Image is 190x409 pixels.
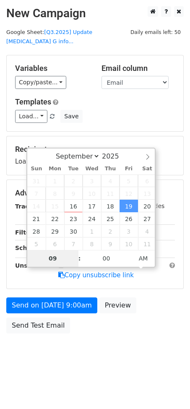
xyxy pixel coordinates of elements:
[27,166,46,172] span: Sun
[101,200,120,212] span: September 18, 2025
[138,212,156,225] span: September 27, 2025
[46,187,64,200] span: September 8, 2025
[27,200,46,212] span: September 14, 2025
[15,188,175,198] h5: Advanced
[83,200,101,212] span: September 17, 2025
[27,225,46,237] span: September 28, 2025
[64,175,83,187] span: September 2, 2025
[15,203,43,210] strong: Tracking
[101,237,120,250] span: October 9, 2025
[15,245,45,251] strong: Schedule
[6,29,92,45] a: [Q3.2025] Update [MEDICAL_DATA] G info...
[83,187,101,200] span: September 10, 2025
[15,64,89,73] h5: Variables
[101,225,120,237] span: October 2, 2025
[138,166,156,172] span: Sat
[138,225,156,237] span: October 4, 2025
[120,200,138,212] span: September 19, 2025
[83,166,101,172] span: Wed
[64,166,83,172] span: Tue
[60,110,82,123] button: Save
[138,237,156,250] span: October 11, 2025
[15,97,51,106] a: Templates
[46,225,64,237] span: September 29, 2025
[138,187,156,200] span: September 13, 2025
[27,237,46,250] span: October 5, 2025
[58,271,134,279] a: Copy unsubscribe link
[46,175,64,187] span: September 1, 2025
[132,250,155,267] span: Click to toggle
[101,187,120,200] span: September 11, 2025
[15,262,56,269] strong: Unsubscribe
[138,175,156,187] span: September 6, 2025
[6,297,97,313] a: Send on [DATE] 9:00am
[46,237,64,250] span: October 6, 2025
[27,187,46,200] span: September 7, 2025
[27,175,46,187] span: August 31, 2025
[83,237,101,250] span: October 8, 2025
[148,369,190,409] iframe: Chat Widget
[15,145,175,154] h5: Recipients
[138,200,156,212] span: September 20, 2025
[27,212,46,225] span: September 21, 2025
[101,166,120,172] span: Thu
[83,175,101,187] span: September 3, 2025
[15,229,36,236] strong: Filters
[99,297,136,313] a: Preview
[120,175,138,187] span: September 5, 2025
[6,29,92,45] small: Google Sheet:
[120,212,138,225] span: September 26, 2025
[46,166,64,172] span: Mon
[120,166,138,172] span: Fri
[46,212,64,225] span: September 22, 2025
[83,212,101,225] span: September 24, 2025
[102,64,175,73] h5: Email column
[100,152,130,160] input: Year
[83,225,101,237] span: October 1, 2025
[64,212,83,225] span: September 23, 2025
[120,225,138,237] span: October 3, 2025
[120,187,138,200] span: September 12, 2025
[15,76,66,89] a: Copy/paste...
[64,237,83,250] span: October 7, 2025
[101,175,120,187] span: September 4, 2025
[120,237,138,250] span: October 10, 2025
[78,250,81,267] span: :
[6,318,70,333] a: Send Test Email
[64,225,83,237] span: September 30, 2025
[128,28,184,37] span: Daily emails left: 50
[27,250,78,267] input: Hour
[128,29,184,35] a: Daily emails left: 50
[15,110,47,123] a: Load...
[46,200,64,212] span: September 15, 2025
[81,250,132,267] input: Minute
[15,145,175,167] div: Loading...
[64,187,83,200] span: September 9, 2025
[6,6,184,21] h2: New Campaign
[101,212,120,225] span: September 25, 2025
[64,200,83,212] span: September 16, 2025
